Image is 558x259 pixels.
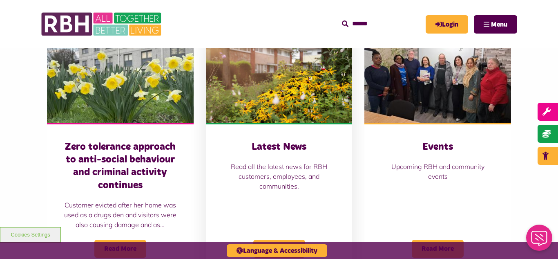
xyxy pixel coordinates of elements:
[47,31,194,123] img: Freehold
[63,200,177,230] p: Customer evicted after her home was used as a drugs den and visitors were also causing damage and...
[222,162,336,191] p: Read all the latest news for RBH customers, employees, and communities.
[94,240,146,258] span: Read More
[41,8,163,40] img: RBH
[426,15,468,34] a: MyRBH
[63,141,177,192] h3: Zero tolerance approach to anti-social behaviour and criminal activity continues
[491,21,507,28] span: Menu
[412,240,464,258] span: Read More
[227,244,327,257] button: Language & Accessibility
[222,141,336,153] h3: Latest News
[253,240,305,258] span: Read More
[364,31,511,123] img: Group photo of customers and colleagues at Spotland Community Centre
[521,222,558,259] iframe: Netcall Web Assistant for live chat
[206,31,353,123] img: SAZ MEDIA RBH HOUSING4
[381,141,495,153] h3: Events
[474,15,517,34] button: Navigation
[381,162,495,181] p: Upcoming RBH and community events
[342,15,417,33] input: Search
